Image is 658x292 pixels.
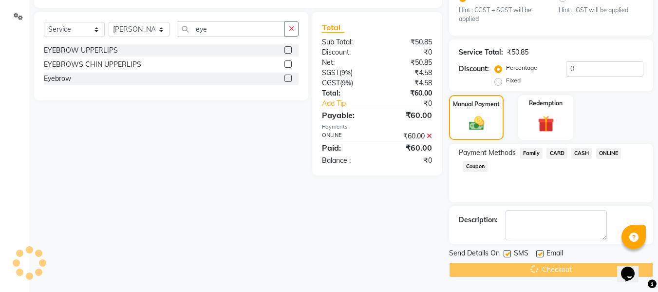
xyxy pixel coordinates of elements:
[177,21,285,37] input: Search or Scan
[377,142,439,154] div: ₹60.00
[315,109,377,121] div: Payable:
[377,156,439,166] div: ₹0
[377,88,439,98] div: ₹60.00
[459,64,489,74] div: Discount:
[315,131,377,141] div: ONLINE
[520,148,543,159] span: Family
[453,100,500,109] label: Manual Payment
[571,148,592,159] span: CASH
[546,148,567,159] span: CARD
[617,253,648,282] iframe: chat widget
[315,156,377,166] div: Balance :
[377,68,439,78] div: ₹4.58
[377,78,439,88] div: ₹4.58
[463,161,488,172] span: Coupon
[459,6,544,24] small: Hint : CGST + SGST will be applied
[506,63,537,72] label: Percentage
[377,58,439,68] div: ₹50.85
[315,47,377,58] div: Discount:
[315,78,377,88] div: ( )
[546,248,563,260] span: Email
[464,115,489,132] img: _cash.svg
[322,78,340,87] span: CGST
[322,22,344,33] span: Total
[459,148,516,158] span: Payment Methods
[459,47,503,58] div: Service Total:
[315,98,387,109] a: Add Tip
[377,47,439,58] div: ₹0
[322,68,339,77] span: SGST
[507,47,528,58] div: ₹50.85
[449,248,500,260] span: Send Details On
[596,148,621,159] span: ONLINE
[315,68,377,78] div: ( )
[341,69,351,77] span: 9%
[315,142,377,154] div: Paid:
[377,37,439,47] div: ₹50.85
[506,76,521,85] label: Fixed
[322,123,432,131] div: Payments
[388,98,440,109] div: ₹0
[377,109,439,121] div: ₹60.00
[377,131,439,141] div: ₹60.00
[533,114,559,134] img: _gift.svg
[44,45,118,56] div: EYEBROW UPPERLIPS
[44,59,141,70] div: EYEBROWS CHIN UPPERLIPS
[44,74,71,84] div: Eyebrow
[514,248,528,260] span: SMS
[315,58,377,68] div: Net:
[529,99,563,108] label: Redemption
[315,37,377,47] div: Sub Total:
[342,79,351,87] span: 9%
[559,6,643,15] small: Hint : IGST will be applied
[459,215,498,225] div: Description:
[315,88,377,98] div: Total:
